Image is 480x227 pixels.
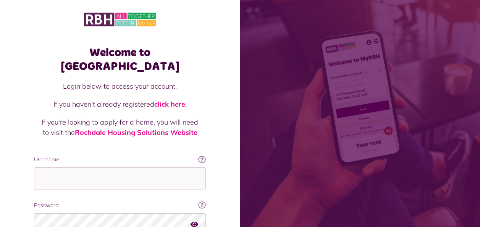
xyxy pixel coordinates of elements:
label: Username [34,156,206,164]
h1: Welcome to [GEOGRAPHIC_DATA] [34,46,206,73]
p: If you're looking to apply for a home, you will need to visit the [42,117,198,138]
p: If you haven't already registered . [42,99,198,109]
label: Password [34,201,206,209]
p: Login below to access your account. [42,81,198,91]
img: MyRBH [84,11,156,28]
a: Rochdale Housing Solutions Website [75,128,197,137]
a: click here [154,100,185,109]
